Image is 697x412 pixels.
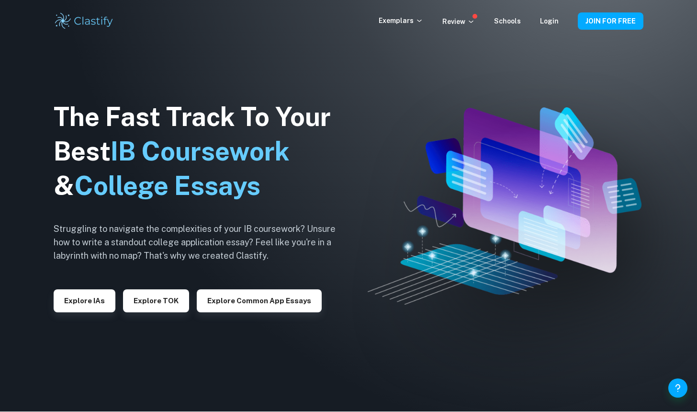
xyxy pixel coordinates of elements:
span: College Essays [74,171,260,201]
p: Review [442,16,475,27]
a: Explore IAs [54,296,115,305]
a: Explore TOK [123,296,189,305]
img: Clastify hero [368,107,641,305]
button: Explore IAs [54,289,115,312]
a: Login [540,17,559,25]
span: IB Coursework [111,136,290,166]
button: Explore Common App essays [197,289,322,312]
button: Explore TOK [123,289,189,312]
h6: Struggling to navigate the complexities of your IB coursework? Unsure how to write a standout col... [54,222,350,263]
button: JOIN FOR FREE [578,12,643,30]
p: Exemplars [379,15,423,26]
h1: The Fast Track To Your Best & [54,100,350,203]
a: Schools [494,17,521,25]
a: Explore Common App essays [197,296,322,305]
button: Help and Feedback [668,378,687,398]
img: Clastify logo [54,11,114,31]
